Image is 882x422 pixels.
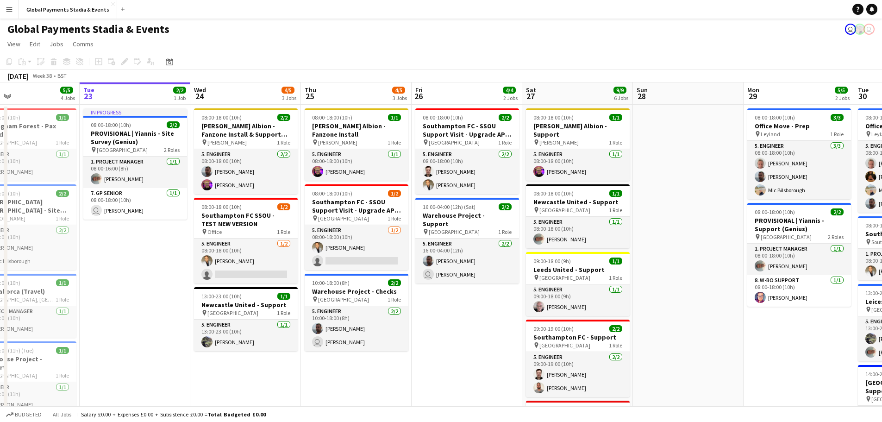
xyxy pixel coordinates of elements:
[51,411,73,418] span: All jobs
[30,40,40,48] span: Edit
[207,411,266,418] span: Total Budgeted £0.00
[57,72,67,79] div: BST
[845,24,856,35] app-user-avatar: Bleep Engineering
[5,409,43,420] button: Budgeted
[19,0,117,19] button: Global Payments Stadia & Events
[50,40,63,48] span: Jobs
[26,38,44,50] a: Edit
[854,24,865,35] app-user-avatar: Mic Bilsborough
[46,38,67,50] a: Jobs
[4,38,24,50] a: View
[7,71,29,81] div: [DATE]
[69,38,97,50] a: Comms
[81,411,266,418] div: Salary £0.00 + Expenses £0.00 + Subsistence £0.00 =
[7,22,169,36] h1: Global Payments Stadia & Events
[73,40,94,48] span: Comms
[863,24,875,35] app-user-avatar: Ross Weszka
[15,411,42,418] span: Budgeted
[7,40,20,48] span: View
